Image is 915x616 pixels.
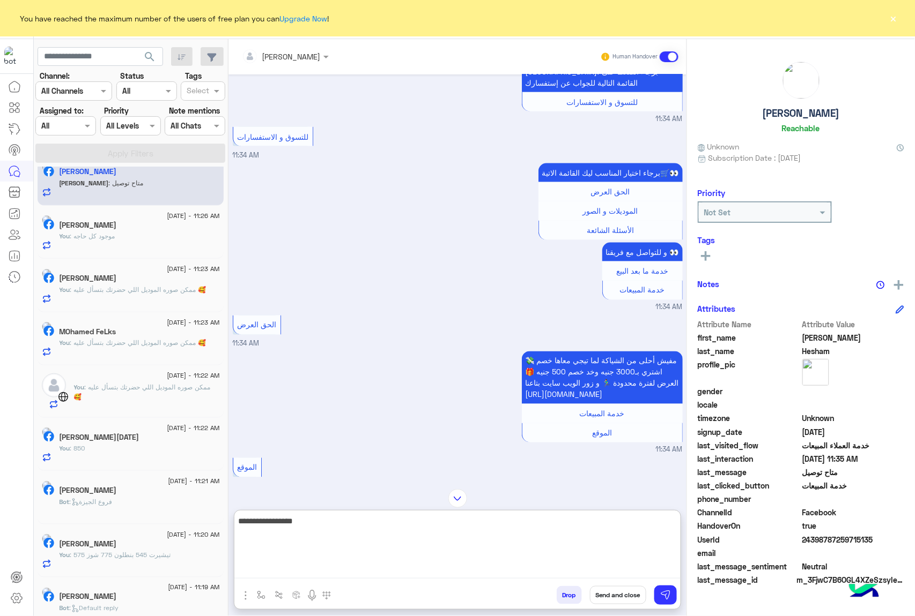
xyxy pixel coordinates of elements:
[237,463,257,472] span: الموقع
[763,107,840,119] h5: [PERSON_NAME]
[60,274,117,283] h5: محمود السيد محمد يوسف
[143,50,156,63] span: search
[104,105,129,116] label: Priority
[782,123,820,133] h6: Reachable
[43,538,54,549] img: Facebook
[43,485,54,495] img: Facebook
[802,561,905,572] span: 0
[43,326,54,336] img: Facebook
[60,221,117,230] h5: Mohamed Ashoush
[253,586,270,604] button: select flow
[167,530,219,539] span: [DATE] - 11:20 AM
[802,440,905,451] span: خدمة العملاء المبيعات
[70,498,113,506] span: : فروع الجيزة
[802,534,905,545] span: 24398787259715135
[42,215,51,225] img: picture
[660,590,671,600] img: send message
[620,286,665,295] span: خدمة المبيعات
[43,591,54,602] img: Facebook
[448,489,467,508] img: scroll
[280,14,328,23] a: Upgrade Now
[233,151,260,159] span: 11:34 AM
[42,588,51,597] img: picture
[43,431,54,442] img: Facebook
[845,573,883,611] img: hulul-logo.png
[322,591,331,600] img: make a call
[60,592,117,602] h5: Marim Ahmed
[557,586,582,604] button: Drop
[656,114,683,124] span: 11:34 AM
[698,440,800,451] span: last_visited_flow
[802,359,829,386] img: picture
[169,105,220,116] label: Note mentions
[43,273,54,283] img: Facebook
[20,13,329,24] span: You have reached the maximum number of the users of free plan you can !
[60,498,70,506] span: Bot
[698,359,800,384] span: profile_pic
[538,163,683,182] p: 10/8/2025, 11:34 AM
[109,179,144,187] span: متاح توصيل
[698,412,800,424] span: timezone
[58,392,69,402] img: WebChat
[4,47,24,66] img: 713415422032625
[802,319,905,330] span: Attribute Value
[526,356,679,399] span: مفيش أحلى من الشياكة لما تيجي معاها خصم 💸 اشتري بـ3000 جنيه وخد خصم 500 جنيه 🎁 العرض لفترة محدودة...
[522,351,683,404] p: 10/8/2025, 11:34 AM
[40,70,70,81] label: Channel:
[60,539,117,549] h5: Nancy Samir
[590,586,646,604] button: Send and close
[592,429,612,438] span: الموقع
[698,188,726,198] h6: Priority
[270,586,288,604] button: Trigger scenario
[60,327,116,336] h5: MOhamed FeLks
[275,591,283,599] img: Trigger scenario
[616,266,668,275] span: خدمة ما بعد البيع
[894,280,904,290] img: add
[698,507,800,518] span: ChannelId
[42,373,66,397] img: defaultAdmin.png
[797,574,904,585] span: m_3FjwC7B6OGL4XZeSzsyIe3S64VK0PtP5rNbCpkD8eES1dzBWZl5dQRdS_vWu3XUWeJXx2SWKShp6AI0YpAGdUQ
[802,467,905,478] span: متاح توصيل
[876,281,885,289] img: notes
[783,62,820,99] img: picture
[613,52,658,61] small: Human Handover
[233,340,260,348] span: 11:34 AM
[74,383,211,401] span: ممكن صوره الموديل اللي حضرتك بتسأل عليه 🥰
[698,332,800,343] span: first_name
[698,493,800,505] span: phone_number
[167,264,219,274] span: [DATE] - 11:23 AM
[698,480,800,491] span: last_clicked_button
[698,574,795,585] span: last_message_id
[591,187,630,196] span: الحق العرض
[698,520,800,531] span: HandoverOn
[43,219,54,230] img: Facebook
[60,486,117,495] h5: Osama Ali
[60,232,70,240] span: You
[60,179,109,187] span: [PERSON_NAME]
[70,604,119,612] span: : Default reply
[802,547,905,559] span: null
[802,520,905,531] span: true
[60,433,139,442] h5: Menna Ramadan
[40,105,84,116] label: Assigned to:
[42,269,51,279] img: picture
[257,591,265,599] img: select flow
[656,445,683,455] span: 11:34 AM
[802,412,905,424] span: Unknown
[60,339,70,347] span: You
[698,547,800,559] span: email
[70,551,171,559] span: تيشيرت 545 بنطلون 775 شوز 575
[237,320,276,329] span: الحق العرض
[237,132,308,141] span: للتسوق و الاستفسارات
[120,70,144,81] label: Status
[239,589,252,602] img: send attachment
[602,243,683,261] p: 10/8/2025, 11:34 AM
[698,534,800,545] span: UserId
[709,152,801,163] span: Subscription Date : [DATE]
[802,493,905,505] span: null
[802,480,905,491] span: خدمة المبيعات
[698,345,800,357] span: last_name
[698,279,720,289] h6: Notes
[60,604,70,612] span: Bot
[802,399,905,410] span: null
